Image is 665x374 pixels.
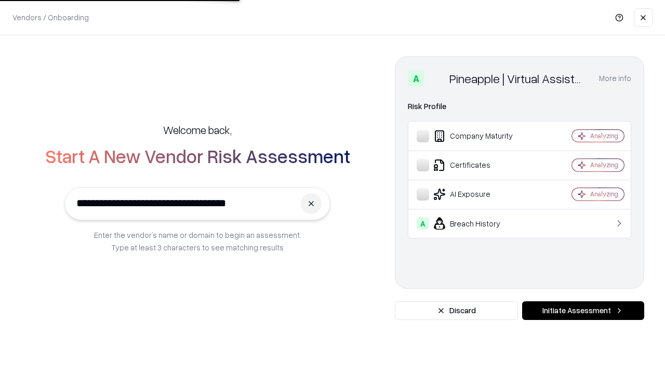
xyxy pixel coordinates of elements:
[417,130,541,142] div: Company Maturity
[417,159,541,171] div: Certificates
[590,131,618,140] div: Analyzing
[417,217,429,230] div: A
[395,301,518,320] button: Discard
[590,161,618,169] div: Analyzing
[522,301,644,320] button: Initiate Assessment
[408,100,631,113] div: Risk Profile
[449,70,587,87] div: Pineapple | Virtual Assistant Agency
[12,12,89,23] p: Vendors / Onboarding
[94,229,301,253] p: Enter the vendor’s name or domain to begin an assessment. Type at least 3 characters to see match...
[590,190,618,198] div: Analyzing
[429,70,445,87] img: Pineapple | Virtual Assistant Agency
[417,217,541,230] div: Breach History
[417,188,541,201] div: AI Exposure
[163,123,232,137] h5: Welcome back,
[408,70,424,87] div: A
[45,145,350,166] h2: Start A New Vendor Risk Assessment
[599,69,631,88] button: More info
